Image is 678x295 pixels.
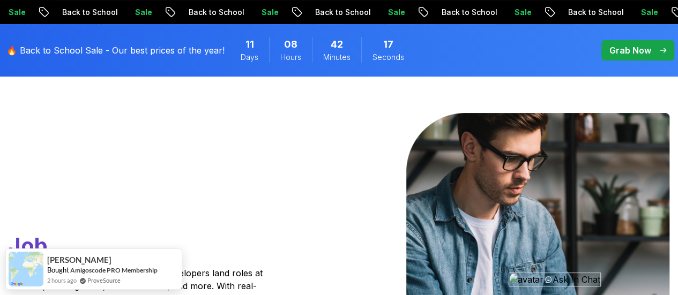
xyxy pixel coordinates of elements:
span: Seconds [372,52,404,63]
span: Bought [47,266,69,274]
span: 42 Minutes [331,37,343,52]
p: Back to School [304,7,377,18]
span: 17 Seconds [383,37,393,52]
button: Ask In Chat [544,273,600,286]
p: Back to School [557,7,630,18]
img: provesource social proof notification image [9,252,43,286]
span: 2 hours ago [47,276,77,285]
p: Sale [124,7,158,18]
p: Back to School [177,7,250,18]
span: [PERSON_NAME] [47,255,111,264]
span: Ask In Chat [553,273,600,286]
span: 8 Hours [284,37,297,52]
img: Ask In Chat [544,275,553,284]
p: 🔥 Back to School Sale - Our best prices of the year! [6,44,225,57]
p: Sale [377,7,411,18]
p: Sale [503,7,538,18]
span: Hours [280,52,301,63]
p: Sale [630,7,664,18]
a: ProveSource [87,276,121,285]
p: Back to School [430,7,503,18]
p: Grab Now [609,44,651,57]
img: avatar [509,273,543,286]
a: Amigoscode PRO Membership [70,266,158,274]
span: Minutes [323,52,351,63]
span: Days [241,52,258,63]
p: Back to School [51,7,124,18]
p: Sale [250,7,285,18]
span: 11 Days [245,37,254,52]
